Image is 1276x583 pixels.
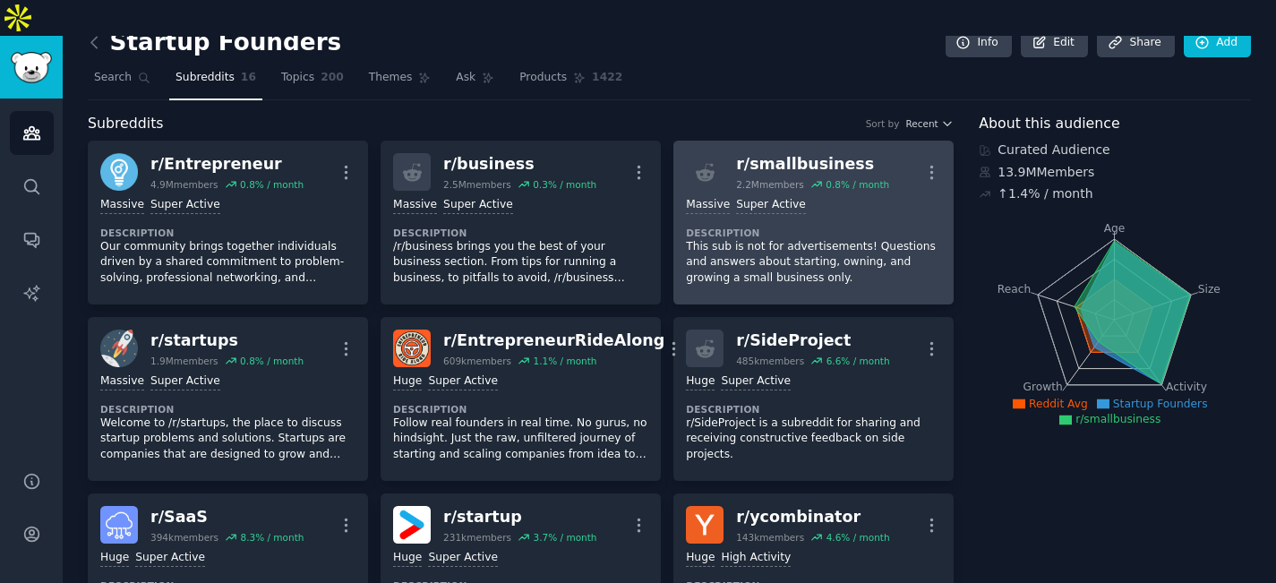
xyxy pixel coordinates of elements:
div: 394k members [150,531,218,544]
p: This sub is not for advertisements! Questions and answers about starting, owning, and growing a s... [686,239,941,287]
img: SaaS [100,506,138,544]
dt: Description [393,403,648,416]
div: Super Active [135,550,205,567]
img: startup [393,506,431,544]
div: r/ ycombinator [736,506,889,528]
span: Recent [905,117,938,130]
img: startups [100,330,138,367]
a: Entrepreneurr/Entrepreneur4.9Mmembers0.8% / monthMassiveSuper ActiveDescriptionOur community brin... [88,141,368,304]
div: 0.8 % / month [826,178,889,191]
p: r/SideProject is a subreddit for sharing and receiving constructive feedback on side projects. [686,416,941,463]
dt: Description [100,403,355,416]
div: Massive [686,197,730,214]
dt: Description [100,227,355,239]
div: r/ Entrepreneur [150,153,304,176]
span: Products [519,70,567,86]
div: r/ EntrepreneurRideAlong [443,330,664,352]
div: Super Active [150,197,220,214]
img: Entrepreneur [100,153,138,191]
div: Huge [686,550,715,567]
a: r/business2.5Mmembers0.3% / monthMassiveSuper ActiveDescription/r/business brings you the best of... [381,141,661,304]
div: ↑ 1.4 % / month [998,184,1092,203]
div: r/ business [443,153,596,176]
div: Super Active [428,550,498,567]
span: Reddit Avg [1029,398,1088,410]
a: r/smallbusiness2.2Mmembers0.8% / monthMassiveSuper ActiveDescriptionThis sub is not for advertise... [673,141,954,304]
div: Super Active [736,197,806,214]
button: Recent [905,117,954,130]
div: 3.7 % / month [534,531,597,544]
tspan: Age [1104,222,1126,235]
span: r/smallbusiness [1075,413,1160,425]
div: Super Active [721,373,791,390]
tspan: Activity [1166,381,1207,393]
span: 200 [321,70,344,86]
span: About this audience [979,113,1119,135]
span: Ask [456,70,475,86]
div: r/ SaaS [150,506,304,528]
dt: Description [686,403,941,416]
div: 1.9M members [150,355,218,367]
a: r/SideProject485kmembers6.6% / monthHugeSuper ActiveDescriptionr/SideProject is a subreddit for s... [673,317,954,481]
div: Super Active [428,373,498,390]
span: 1422 [592,70,622,86]
a: Ask [450,64,501,100]
a: Add [1184,28,1251,58]
div: 0.8 % / month [240,355,304,367]
a: Share [1097,28,1174,58]
span: Topics [281,70,314,86]
div: 6.6 % / month [826,355,890,367]
p: Follow real founders in real time. No gurus, no hindsight. Just the raw, unfiltered journey of st... [393,416,648,463]
div: 231k members [443,531,511,544]
tspan: Size [1198,282,1220,295]
p: Our community brings together individuals driven by a shared commitment to problem-solving, profe... [100,239,355,287]
div: 609k members [443,355,511,367]
div: Curated Audience [979,141,1251,159]
span: Search [94,70,132,86]
a: Info [946,28,1012,58]
tspan: Reach [998,282,1032,295]
div: r/ startups [150,330,304,352]
span: Themes [369,70,413,86]
span: 16 [241,70,256,86]
div: Massive [100,373,144,390]
a: Products1422 [513,64,629,100]
div: Massive [393,197,437,214]
div: 2.5M members [443,178,511,191]
div: Sort by [866,117,900,130]
div: 143k members [736,531,804,544]
div: 1.1 % / month [534,355,597,367]
div: 13.9M Members [979,163,1251,182]
a: Topics200 [275,64,350,100]
a: Edit [1021,28,1088,58]
div: Huge [393,550,422,567]
div: 2.2M members [736,178,804,191]
div: Huge [686,373,715,390]
div: Super Active [150,373,220,390]
div: Massive [100,197,144,214]
div: 0.3 % / month [533,178,596,191]
img: GummySearch logo [11,52,52,83]
a: Subreddits16 [169,64,262,100]
div: 0.8 % / month [240,178,304,191]
div: r/ SideProject [736,330,889,352]
h2: Startup Founders [88,29,341,57]
p: /r/business brings you the best of your business section. From tips for running a business, to pi... [393,239,648,287]
span: Startup Founders [1113,398,1208,410]
div: r/ startup [443,506,596,528]
div: 4.6 % / month [826,531,890,544]
div: 4.9M members [150,178,218,191]
img: ycombinator [686,506,724,544]
a: Search [88,64,157,100]
div: r/ smallbusiness [736,153,889,176]
tspan: Growth [1023,381,1063,393]
img: EntrepreneurRideAlong [393,330,431,367]
div: Huge [100,550,129,567]
span: Subreddits [176,70,235,86]
p: Welcome to /r/startups, the place to discuss startup problems and solutions. Startups are compani... [100,416,355,463]
div: Huge [393,373,422,390]
a: EntrepreneurRideAlongr/EntrepreneurRideAlong609kmembers1.1% / monthHugeSuper ActiveDescriptionFol... [381,317,661,481]
dt: Description [393,227,648,239]
a: Themes [363,64,438,100]
div: Super Active [443,197,513,214]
